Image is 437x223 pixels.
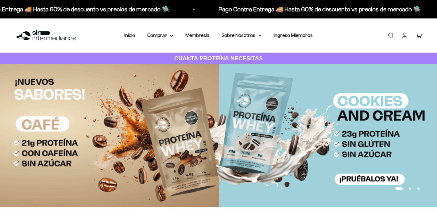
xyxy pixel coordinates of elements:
[222,31,261,39] summary: Sobre Nosotros
[185,33,209,38] a: Membresía
[215,4,417,14] p: Pago Contra Entrega 🚚 Hasta 60% de descuento vs precios de mercado 🛸
[274,33,313,38] a: Ingreso Miembros
[174,55,263,62] strong: CUANTA PROTEÍNA NECESITAS
[124,33,135,38] a: Inicio
[147,31,173,39] summary: Comprar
